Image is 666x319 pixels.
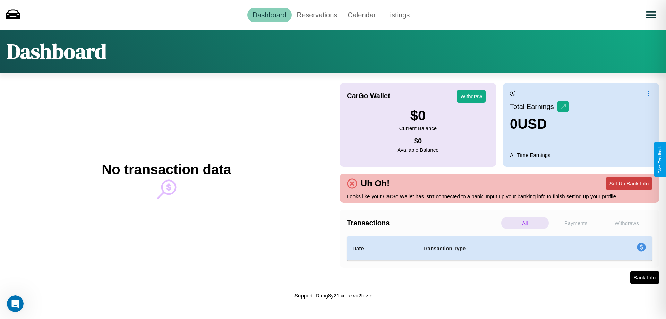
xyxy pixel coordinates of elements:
[347,219,499,227] h4: Transactions
[510,150,652,160] p: All Time Earnings
[399,108,437,124] h3: $ 0
[292,8,343,22] a: Reservations
[501,217,549,229] p: All
[603,217,650,229] p: Withdraws
[352,244,411,253] h4: Date
[347,192,652,201] p: Looks like your CarGo Wallet has isn't connected to a bank. Input up your banking info to finish ...
[658,145,663,174] div: Give Feedback
[552,217,600,229] p: Payments
[398,137,439,145] h4: $ 0
[247,8,292,22] a: Dashboard
[7,37,106,66] h1: Dashboard
[342,8,381,22] a: Calendar
[606,177,652,190] button: Set Up Bank Info
[630,271,659,284] button: Bank Info
[457,90,486,103] button: Withdraw
[641,5,661,25] button: Open menu
[381,8,415,22] a: Listings
[357,178,393,188] h4: Uh Oh!
[510,116,569,132] h3: 0 USD
[347,92,390,100] h4: CarGo Wallet
[347,236,652,261] table: simple table
[422,244,580,253] h4: Transaction Type
[294,291,372,300] p: Support ID: mg8y21cxoakvd2brze
[102,162,231,177] h2: No transaction data
[7,295,24,312] iframe: Intercom live chat
[399,124,437,133] p: Current Balance
[398,145,439,154] p: Available Balance
[510,100,557,113] p: Total Earnings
